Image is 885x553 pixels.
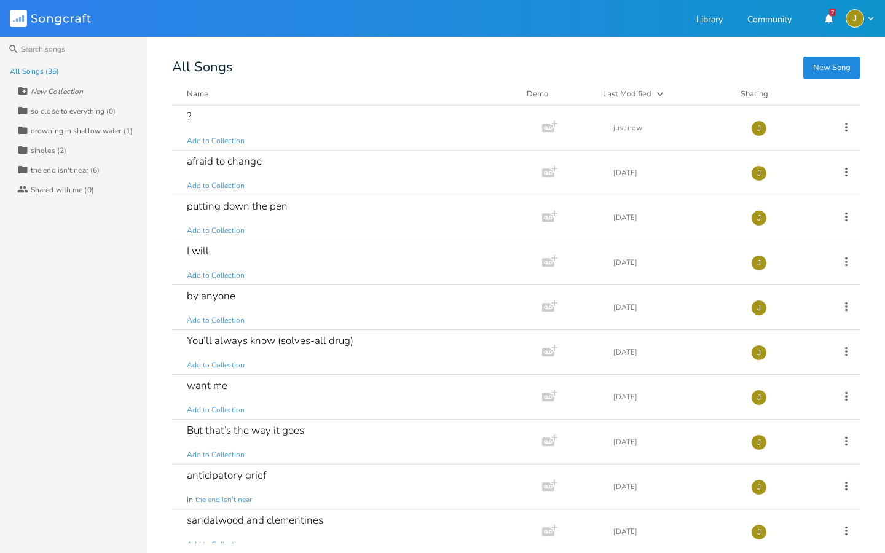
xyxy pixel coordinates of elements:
[187,136,245,146] span: Add to Collection
[613,438,736,445] div: [DATE]
[816,7,841,29] button: 2
[613,259,736,266] div: [DATE]
[187,201,288,211] div: putting down the pen
[751,120,767,136] div: jupiterandjuliette
[187,405,245,415] span: Add to Collection
[751,390,767,406] div: jupiterandjuliette
[603,88,726,100] button: Last Modified
[31,88,83,95] div: New Collection
[10,68,59,75] div: All Songs (36)
[187,425,304,436] div: But that’s the way it goes
[187,246,209,256] div: I will
[613,169,736,176] div: [DATE]
[747,15,792,26] a: Community
[803,57,860,79] button: New Song
[31,186,94,194] div: Shared with me (0)
[696,15,723,26] a: Library
[187,181,245,191] span: Add to Collection
[613,393,736,401] div: [DATE]
[172,61,860,73] div: All Songs
[187,495,193,505] span: in
[527,88,588,100] div: Demo
[829,9,836,16] div: 2
[31,167,100,174] div: the end isn't near (6)
[187,111,191,122] div: ?
[613,124,736,131] div: just now
[751,434,767,450] div: jupiterandjuliette
[31,147,66,154] div: singles (2)
[603,88,651,100] div: Last Modified
[187,270,245,281] span: Add to Collection
[751,255,767,271] div: jupiterandjuliette
[187,156,262,167] div: afraid to change
[31,108,116,115] div: so close to everything (0)
[751,210,767,226] div: jupiterandjuliette
[187,515,323,525] div: sandalwood and clementines
[613,528,736,535] div: [DATE]
[187,360,245,371] span: Add to Collection
[846,9,875,28] button: J
[751,345,767,361] div: jupiterandjuliette
[187,315,245,326] span: Add to Collection
[613,348,736,356] div: [DATE]
[751,524,767,540] div: jupiterandjuliette
[613,483,736,490] div: [DATE]
[751,479,767,495] div: jupiterandjuliette
[613,304,736,311] div: [DATE]
[846,9,864,28] div: jupiterandjuliette
[613,214,736,221] div: [DATE]
[187,450,245,460] span: Add to Collection
[187,88,208,100] div: Name
[741,88,814,100] div: Sharing
[187,539,245,550] span: Add to Collection
[31,127,133,135] div: drowning in shallow water (1)
[187,470,266,480] div: anticipatory grief
[751,165,767,181] div: jupiterandjuliette
[187,335,353,346] div: You’ll always know (solves-all drug)
[187,291,235,301] div: by anyone
[187,88,512,100] button: Name
[195,495,252,505] span: the end isn't near
[187,380,227,391] div: want me
[751,300,767,316] div: jupiterandjuliette
[187,226,245,236] span: Add to Collection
